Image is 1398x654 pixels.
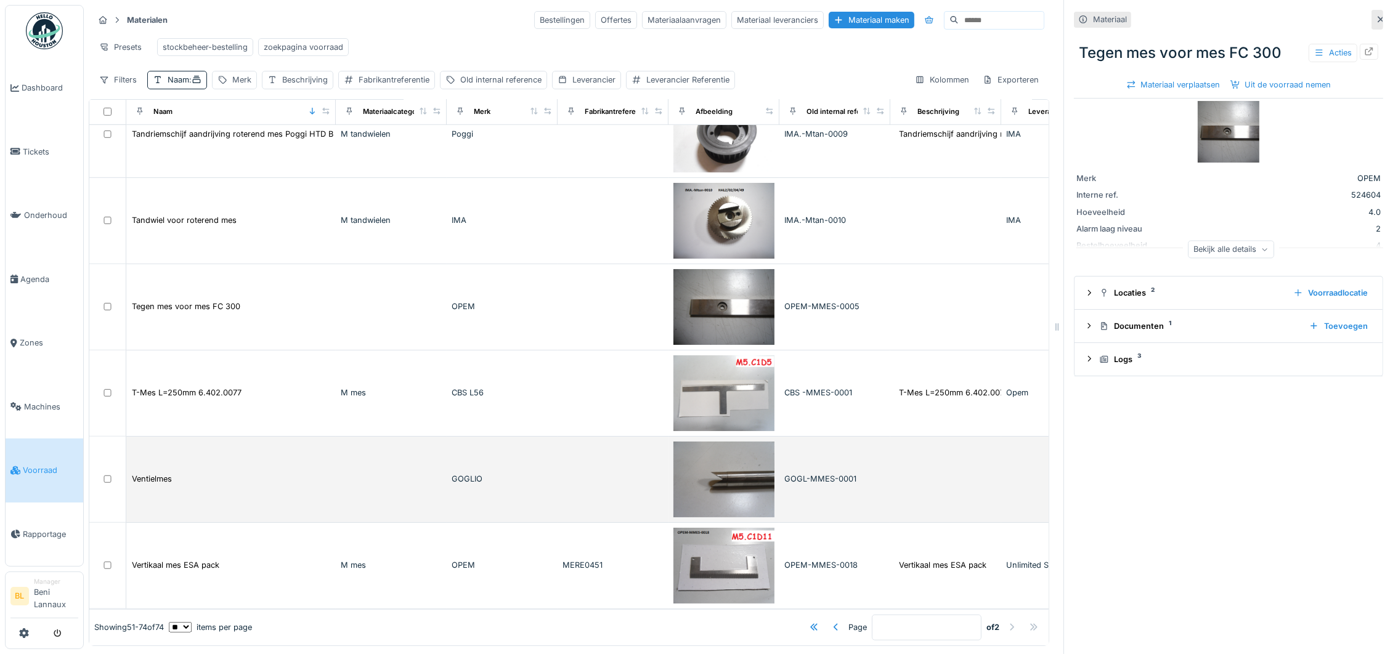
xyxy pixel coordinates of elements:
span: Unlimited Spare Parts B.V. [1006,560,1104,570]
div: Page [848,621,867,633]
div: M mes [341,559,442,571]
div: Tegen mes voor mes FC 300 [1074,37,1383,69]
div: CBS -MMES-0001 [784,387,885,398]
div: Fabrikantreferentie [585,107,649,117]
span: Voorraad [23,464,78,476]
div: Manager [34,577,78,586]
div: GOGLIO [452,473,553,485]
span: Rapportage [23,528,78,540]
div: Documenten [1099,320,1299,332]
span: Onderhoud [24,209,78,221]
div: T-Mes L=250mm 6.402.0077 [132,387,242,398]
div: Tandriemschijf aandrijving roterend mes voor k... [899,128,1084,140]
span: : [189,75,201,84]
div: items per page [169,621,252,633]
img: Tegen mes voor mes FC 300 [673,269,774,345]
div: Vertikaal mes ESA pack [132,559,219,571]
div: Alarm laag niveau [1076,223,1169,235]
div: Bestellingen [534,11,590,29]
div: Filters [94,71,142,89]
div: Leverancier [572,74,616,86]
div: Materiaalaanvragen [642,11,726,29]
div: Tandriemschijf aandrijving roterend mes Poggi HTD B 32-8M [132,128,362,140]
div: Materiaal [1093,14,1127,25]
img: Vertikaal mes ESA pack [673,528,774,604]
a: BL ManagerBeni Lannaux [10,577,78,618]
strong: of 2 [986,621,999,633]
div: stockbeheer-bestelling [163,41,248,53]
div: Materiaal verplaatsen [1121,76,1225,93]
div: Materiaal leveranciers [731,11,824,29]
div: 524604 [1174,189,1381,201]
div: T-Mes L=250mm 6.402.0077 Van CBS L56 6,402,007... [899,387,1107,398]
div: MERE0451 [563,559,664,571]
div: CBS L56 [452,387,553,398]
span: IMA [1006,216,1021,225]
li: Beni Lannaux [34,577,78,615]
div: Hoeveelheid [1076,206,1169,218]
div: Old internal reference [460,74,542,86]
div: M tandwielen [341,214,442,226]
div: Merk [474,107,490,117]
div: OPEM [452,301,553,312]
div: Voorraadlocatie [1288,285,1373,301]
div: GOGL-MMES-0001 [784,473,885,485]
div: Presets [94,38,147,56]
div: Fabrikantreferentie [359,74,429,86]
span: Dashboard [22,82,78,94]
div: Bekijk alle details [1188,240,1274,258]
div: Showing 51 - 74 of 74 [94,621,164,633]
img: Tandriemschijf aandrijving roterend mes Poggi HTD B 32-8M [673,97,774,172]
a: Dashboard [6,56,83,120]
div: Kolommen [909,71,975,89]
div: OPEM [452,559,553,571]
div: Offertes [595,11,637,29]
a: Zones [6,311,83,375]
span: Agenda [20,273,78,285]
summary: Logs3 [1079,348,1378,371]
span: Zones [20,337,78,349]
a: Machines [6,375,83,439]
div: IMA.-Mtan-0009 [784,128,885,140]
span: Machines [24,401,78,413]
div: Leverancier Referentie [646,74,729,86]
div: Merk [232,74,251,86]
div: Locaties [1099,287,1283,299]
img: Tegen mes voor mes FC 300 [1198,101,1259,163]
img: Ventielmes [673,442,774,517]
div: Tegen mes voor mes FC 300 [132,301,240,312]
div: OPEM-MMES-0005 [784,301,885,312]
div: Beschrijving [917,107,959,117]
div: Acties [1309,44,1357,62]
span: IMA [1006,129,1021,139]
div: 2 [1174,223,1381,235]
li: BL [10,587,29,605]
div: Interne ref. [1076,189,1169,201]
img: Badge_color-CXgf-gQk.svg [26,12,63,49]
div: Naam [153,107,173,117]
div: 4.0 [1174,206,1381,218]
span: Opem [1006,388,1028,397]
a: Voorraad [6,438,83,503]
strong: Materialen [122,14,173,26]
img: T-Mes L=250mm 6.402.0077 [673,355,774,431]
div: M mes [341,387,442,398]
span: Tickets [23,146,78,158]
div: Toevoegen [1304,318,1373,334]
a: Tickets [6,120,83,184]
img: Tandwiel voor roterend mes [673,183,774,259]
summary: Documenten1Toevoegen [1079,315,1378,337]
a: Onderhoud [6,184,83,248]
a: Rapportage [6,503,83,567]
div: Afbeelding [696,107,733,117]
div: Ventielmes [132,473,172,485]
div: Merk [1076,172,1169,184]
div: zoekpagina voorraad [264,41,343,53]
div: Materiaalcategorie [363,107,425,117]
div: Materiaal maken [829,12,914,28]
div: Uit de voorraad nemen [1225,76,1336,93]
div: IMA.-Mtan-0010 [784,214,885,226]
div: IMA [452,214,553,226]
div: Naam [168,74,201,86]
div: Old internal reference [807,107,880,117]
